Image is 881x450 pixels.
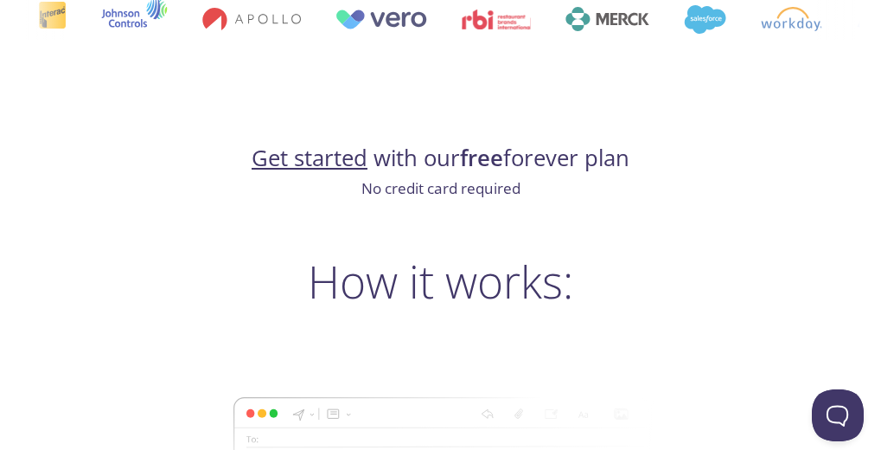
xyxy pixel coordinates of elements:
img: merck [562,7,646,31]
img: apollo [199,7,297,31]
h2: How it works: [21,255,860,307]
h4: with our forever plan [21,144,860,173]
img: salesforce [680,5,722,34]
img: workday [757,7,818,31]
p: No credit card required [21,177,860,200]
img: vero [332,10,424,29]
a: Get started [252,143,367,173]
iframe: Help Scout Beacon - Open [812,389,864,441]
img: rbi [457,10,527,29]
strong: free [460,143,503,173]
